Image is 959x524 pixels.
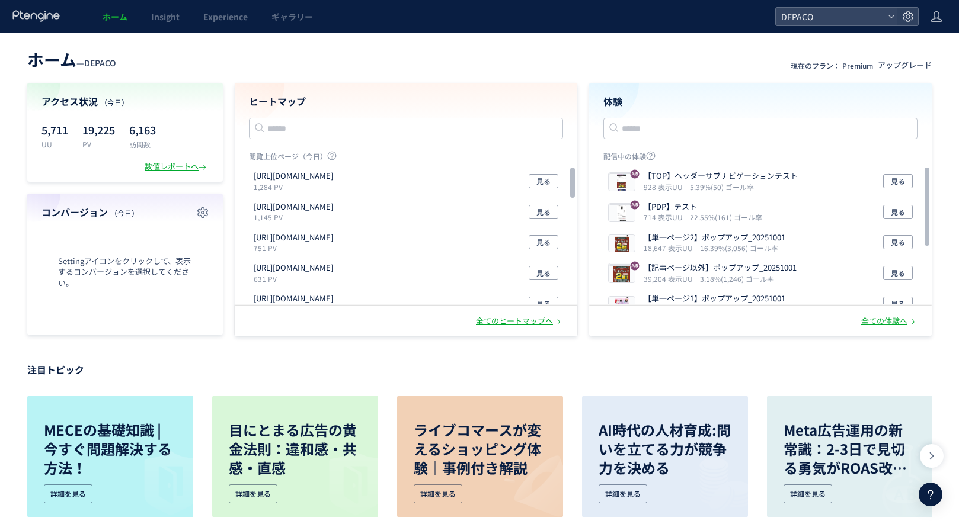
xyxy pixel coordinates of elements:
p: 19,225 [82,120,115,139]
i: 18,647 表示UU [644,243,698,253]
i: 22.55%(161) ゴール率 [690,212,762,222]
button: 見る [883,266,913,280]
img: image [489,443,563,517]
span: DEPACO [778,8,883,25]
button: 見る [529,266,558,280]
div: アップグレード [878,60,932,71]
div: 詳細を見る [44,484,92,503]
span: Insight [151,11,180,22]
p: UU [41,139,68,149]
div: 詳細を見る [599,484,647,503]
h4: コンバージョン [41,205,209,219]
span: ギャラリー [271,11,313,22]
div: 全てのヒートマップへ [476,316,563,327]
div: 数値レポートへ [145,161,209,172]
i: 27.76%(1,863) ゴール率 [696,304,774,314]
button: 見る [529,205,558,219]
p: https://depaco.daimaru-matsuzakaya.jp/shop/pages/specialedition-holidaycollection.aspx [254,232,333,243]
button: 見る [883,205,913,219]
span: 見る [536,266,551,280]
span: 見る [891,235,905,249]
p: https://depaco.daimaru-matsuzakaya.jp/articles/list/b250924b [254,293,333,304]
p: 【TOP】ヘッダーサブナビゲーションテスト [644,171,798,182]
p: 閲覧上位ページ（今日） [249,151,563,166]
span: 見る [891,205,905,219]
span: ホーム [103,11,127,22]
div: 詳細を見る [414,484,462,503]
span: 見る [536,297,551,311]
p: 6,163 [129,120,156,139]
h4: 体験 [603,95,918,108]
button: 見る [883,235,913,249]
i: 714 表示UU [644,212,688,222]
p: PV [82,139,115,149]
p: https://depaco.daimaru-matsuzakaya.jp/articles/list/b220225a [254,262,333,274]
p: MECEの基礎知識 | 今すぐ問題解決する方法！ [44,420,177,477]
p: 631 PV [254,274,338,284]
p: 訪問数 [129,139,156,149]
p: 【記事ページ以外】ポップアップ_20251001 [644,262,797,274]
img: 4ae5c2bb8e7d63de4086b9f867a48d141759281735374.png [609,235,635,252]
img: c513e7d9b251eb435c695b29973e1f3f1753750925059.jpeg [609,205,635,221]
h4: ヒートマップ [249,95,563,108]
p: ライブコマースが変えるショッピング体験｜事例付き解説 [414,420,546,477]
div: 詳細を見る [229,484,277,503]
p: 【単一ページ1】ポップアップ_20251001 [644,293,785,304]
span: 見る [536,174,551,188]
span: Experience [203,11,248,22]
p: 751 PV [254,243,338,253]
i: 928 表示UU [644,182,688,192]
p: 目にとまる広告の黄金法則：違和感・共感・直感 [229,420,362,477]
p: 【単一ページ2】ポップアップ_20251001 [644,232,785,243]
span: （今日） [100,97,129,107]
button: 見る [529,297,558,311]
p: 配信中の体験 [603,151,918,166]
p: Meta広告運用の新常識：2-3日で見切る勇気がROAS改善の鍵 [784,420,916,477]
p: 1,284 PV [254,182,338,192]
div: — [27,47,116,71]
span: 見る [891,266,905,280]
span: ホーム [27,47,76,71]
p: 5,711 [41,120,68,139]
img: image [674,443,748,517]
span: 見る [891,297,905,311]
div: 全ての体験へ [861,316,918,327]
button: 見る [529,174,558,188]
p: 586 PV [254,304,338,314]
p: 【PDP】テスト [644,201,757,213]
span: 見る [891,174,905,188]
p: https://depaco.daimaru-matsuzakaya.jp/shop/goods/search.aspx [254,201,333,213]
button: 見る [883,174,913,188]
img: efb613e78dd385384c17f0edc23d335a1759280285655.png [609,266,635,282]
button: 見る [883,297,913,311]
i: 16.39%(3,056) ゴール率 [700,243,778,253]
i: 6,712 表示UU [644,304,693,314]
span: DEPACO [84,57,116,69]
img: f6e69b6bd3cd615202c0588b3497190f1759281533500.png [609,297,635,313]
i: 39,204 表示UU [644,274,698,284]
p: 現在のプラン： Premium [791,60,873,70]
img: image [119,443,193,517]
i: 5.39%(50) ゴール率 [690,182,754,192]
div: 詳細を見る [784,484,832,503]
span: 見る [536,235,551,249]
h4: アクセス状況 [41,95,209,108]
p: 注目トピック [27,360,932,379]
p: 1,145 PV [254,212,338,222]
p: https://depaco.daimaru-matsuzakaya.jp/shop/default.aspx [254,171,333,182]
span: 見る [536,205,551,219]
img: 6c860eb7488cc51f641869b75320fc551759735454111.jpeg [609,174,635,191]
p: AI時代の人材育成:問いを立てる力が競争力を決める [599,420,731,477]
span: Settingアイコンをクリックして、表示するコンバージョンを選択してください。 [41,256,209,289]
img: image [304,443,378,517]
img: image [859,443,933,517]
button: 見る [529,235,558,249]
span: （今日） [110,208,139,218]
i: 3.18%(1,246) ゴール率 [700,274,774,284]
